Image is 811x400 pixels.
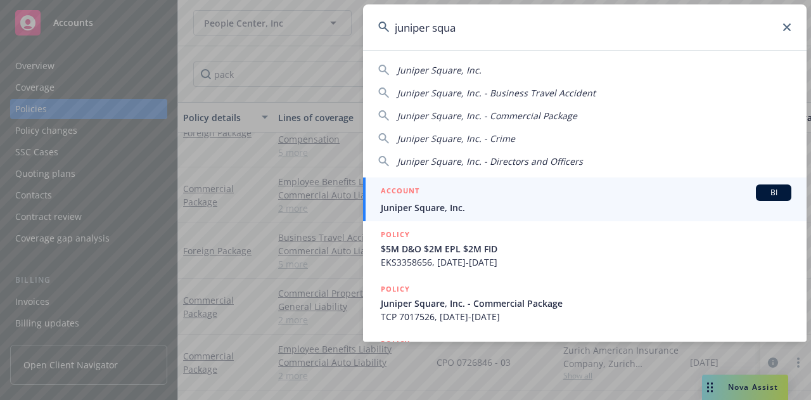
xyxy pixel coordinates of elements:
[363,221,807,276] a: POLICY$5M D&O $2M EPL $2M FIDEKS3358656, [DATE]-[DATE]
[363,4,807,50] input: Search...
[397,87,596,99] span: Juniper Square, Inc. - Business Travel Accident
[381,184,419,200] h5: ACCOUNT
[397,132,515,145] span: Juniper Square, Inc. - Crime
[363,276,807,330] a: POLICYJuniper Square, Inc. - Commercial PackageTCP 7017526, [DATE]-[DATE]
[381,337,410,350] h5: POLICY
[381,228,410,241] h5: POLICY
[381,297,791,310] span: Juniper Square, Inc. - Commercial Package
[397,110,577,122] span: Juniper Square, Inc. - Commercial Package
[363,330,807,385] a: POLICY
[381,255,791,269] span: EKS3358656, [DATE]-[DATE]
[397,155,583,167] span: Juniper Square, Inc. - Directors and Officers
[381,201,791,214] span: Juniper Square, Inc.
[381,310,791,323] span: TCP 7017526, [DATE]-[DATE]
[397,64,482,76] span: Juniper Square, Inc.
[761,187,786,198] span: BI
[381,242,791,255] span: $5M D&O $2M EPL $2M FID
[381,283,410,295] h5: POLICY
[363,177,807,221] a: ACCOUNTBIJuniper Square, Inc.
